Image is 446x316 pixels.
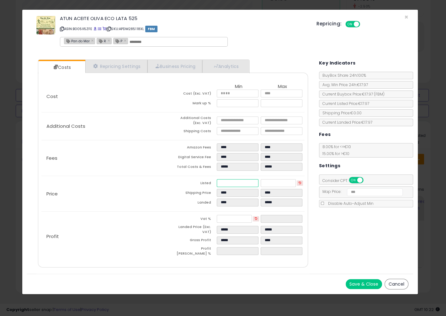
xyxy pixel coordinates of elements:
a: × [124,38,128,43]
p: Profit [41,234,173,239]
a: Business Pricing [147,60,202,73]
button: Cancel [385,279,408,289]
span: Disable Auto-Adjust Min [325,201,374,206]
p: ASIN: B005II5ZFE | SKU: APDM285118XL [60,24,307,34]
td: Digital Service Fee [173,153,217,163]
th: Max [261,84,305,90]
span: BuyBox Share 24h: 100% [319,73,366,78]
span: Map Price: [319,189,403,194]
p: Cost [41,94,173,99]
td: Vat % [173,215,217,225]
a: × [91,38,95,43]
span: ( FBM ) [374,91,385,97]
td: Cost (Exc. VAT) [173,90,217,99]
a: BuyBox page [93,26,97,31]
td: Landed [173,199,217,208]
td: Shipping Price [173,189,217,199]
span: €17.97 [362,91,385,97]
h5: Settings [319,162,340,170]
span: OFF [359,22,369,27]
a: All offer listings [98,26,101,31]
span: OFF [362,178,372,183]
span: 8.00 % for <= €10 [319,144,351,156]
a: Analytics [202,60,249,73]
h5: Key Indicators [319,59,356,67]
p: Additional Costs [41,124,173,129]
td: Additional Costs (Exc. VAT) [173,116,217,127]
span: Shipping Price: €0.00 [319,110,362,116]
td: Mark up % [173,99,217,109]
span: Current Listed Price: €17.97 [319,101,369,106]
span: × [404,13,408,22]
td: Landed Price (Exc. VAT) [173,225,217,236]
span: Consider CPT: [319,178,372,183]
h5: Repricing: [316,21,342,26]
a: Costs [38,61,85,74]
span: Pan do Mar [64,38,90,44]
td: Gross Profit [173,236,217,246]
td: Total Costs & Fees [173,163,217,173]
td: Amazon Fees [173,143,217,153]
a: Your listing only [103,26,106,31]
a: Repricing Settings [85,60,147,73]
th: Min [217,84,261,90]
h5: Fees [319,131,331,138]
h3: ATUN ACEITE OLIVA ECO LATA 525 [60,16,307,21]
span: Avg. Win Price 24h: €17.97 [319,82,368,87]
img: 51CvN2siJ3L._SL60_.jpg [36,16,55,34]
span: ON [349,178,357,183]
span: P [114,38,122,44]
span: R [97,38,106,44]
button: Save & Close [346,279,382,289]
span: FBM [145,26,158,32]
span: ON [346,22,354,27]
td: Listed [173,179,217,189]
td: Shipping Costs [173,127,217,137]
span: Current Buybox Price: [319,91,385,97]
span: 15.00 % for > €10 [319,151,349,156]
td: Profit [PERSON_NAME] % [173,246,217,258]
a: × [108,38,111,43]
p: Price [41,191,173,196]
p: Fees [41,156,173,161]
span: Current Landed Price: €17.97 [319,120,372,125]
